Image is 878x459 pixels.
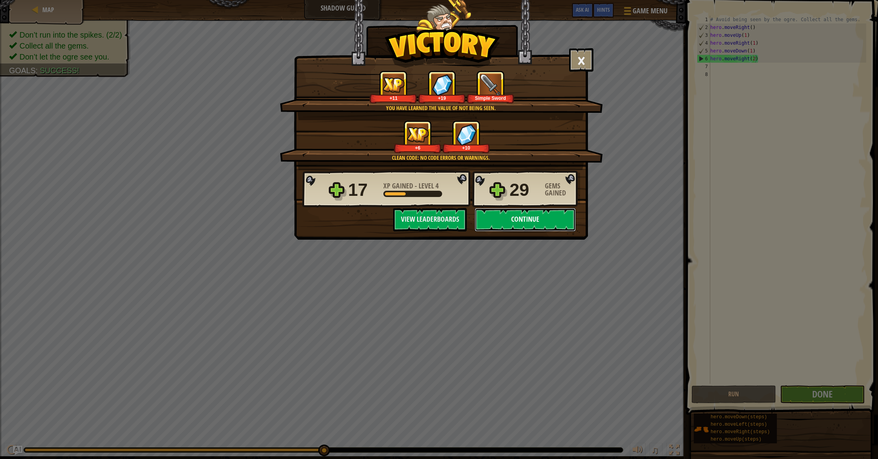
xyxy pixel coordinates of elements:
button: View Leaderboards [393,208,467,231]
span: 4 [435,181,439,191]
div: Simple Sword [468,95,513,101]
button: × [569,48,593,72]
div: 17 [348,177,379,202]
div: 29 [510,177,540,202]
div: +19 [420,95,464,101]
span: XP Gained [383,181,415,191]
img: XP Gained [383,77,405,92]
div: - [383,183,439,190]
img: XP Gained [407,127,429,142]
img: New Item [480,74,501,96]
img: Gems Gained [456,124,477,145]
div: Clean code: no code errors or warnings. [317,154,564,162]
button: Continue [475,208,576,231]
div: Gems Gained [545,183,580,197]
div: +6 [395,145,440,151]
div: +11 [371,95,415,101]
span: Level [417,181,435,191]
div: +10 [444,145,488,151]
div: You have learned the value of not being seen. [317,104,564,112]
img: Gems Gained [432,74,452,96]
img: Victory [385,29,500,68]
